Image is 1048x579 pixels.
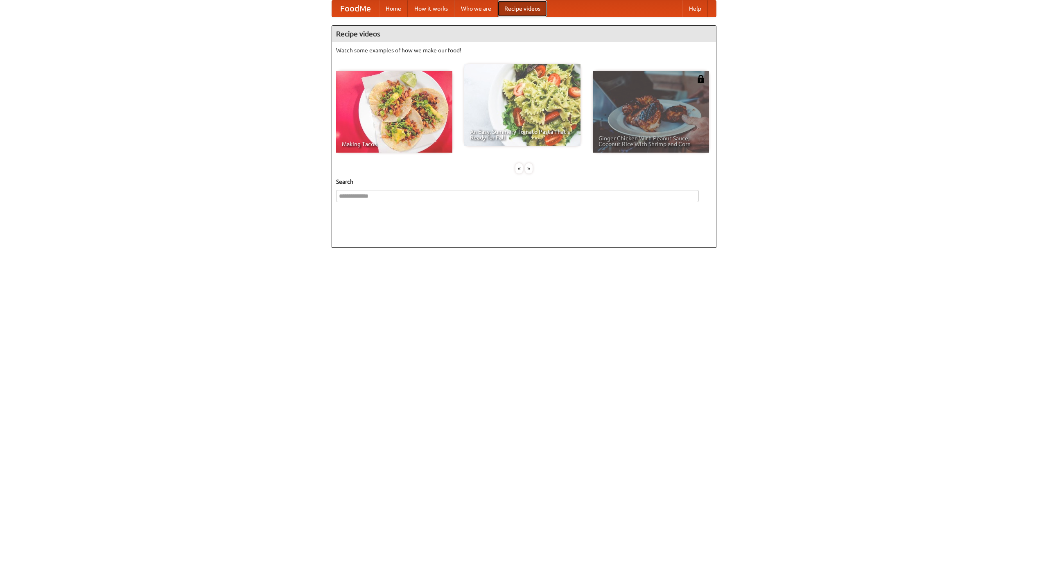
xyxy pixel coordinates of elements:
a: Making Tacos [336,71,452,153]
span: An Easy, Summery Tomato Pasta That's Ready for Fall [470,129,575,140]
a: An Easy, Summery Tomato Pasta That's Ready for Fall [464,64,580,146]
div: » [525,163,533,173]
h4: Recipe videos [332,26,716,42]
span: Making Tacos [342,141,447,147]
img: 483408.png [697,75,705,83]
a: How it works [408,0,454,17]
p: Watch some examples of how we make our food! [336,46,712,54]
a: Recipe videos [498,0,547,17]
div: « [515,163,523,173]
a: Who we are [454,0,498,17]
a: FoodMe [332,0,379,17]
h5: Search [336,178,712,186]
a: Home [379,0,408,17]
a: Help [682,0,708,17]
